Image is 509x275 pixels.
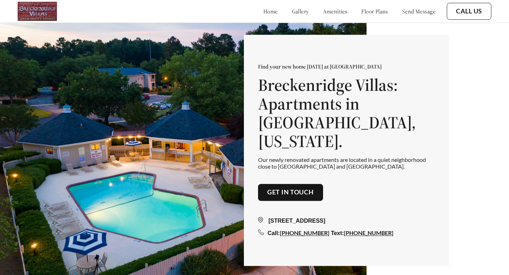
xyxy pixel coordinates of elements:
a: home [263,8,278,15]
a: floor plans [361,8,388,15]
a: send message [402,8,435,15]
h1: Breckenridge Villas: Apartments in [GEOGRAPHIC_DATA], [US_STATE]. [258,76,435,151]
a: Call Us [456,7,482,15]
div: [STREET_ADDRESS] [258,217,435,225]
a: Get in touch [267,188,314,196]
p: Find your new home [DATE] at [GEOGRAPHIC_DATA] [258,63,435,70]
span: Call: [268,230,280,236]
span: Text: [331,230,344,236]
img: logo.png [18,2,57,21]
a: amenities [323,8,347,15]
p: Our newly renovated apartments are located in a quiet neighborhood close to [GEOGRAPHIC_DATA] and... [258,156,435,170]
a: [PHONE_NUMBER] [344,229,393,236]
button: Get in touch [258,184,323,201]
a: gallery [292,8,309,15]
a: [PHONE_NUMBER] [280,229,329,236]
button: Call Us [447,3,491,20]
